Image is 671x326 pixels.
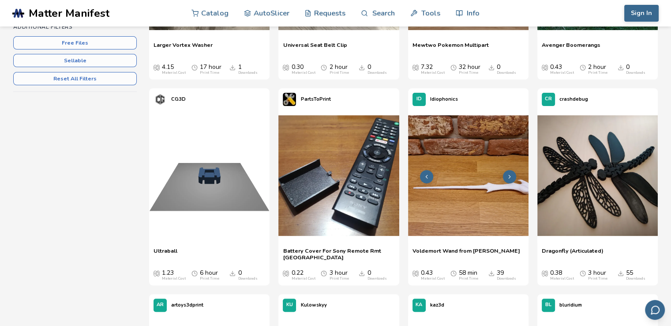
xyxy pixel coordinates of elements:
div: Print Time [459,71,478,75]
a: 1_Print_Preview [149,110,270,243]
div: Material Cost [421,71,445,75]
span: KU [286,302,293,308]
span: Average Cost [412,64,419,71]
span: Average Cost [542,64,548,71]
div: Downloads [238,71,257,75]
div: 0.43 [550,64,574,75]
img: CG3D's profile [154,93,167,106]
span: Downloads [488,64,495,71]
div: Material Cost [550,71,574,75]
img: PartsToPrint's profile [283,93,296,106]
a: Voldemort Wand from [PERSON_NAME] [412,247,520,261]
button: Free Files [13,36,137,49]
div: Print Time [200,277,219,281]
div: Print Time [588,277,607,281]
div: 6 hour [200,269,219,281]
button: Sign In [624,5,659,22]
span: BL [545,302,551,308]
a: Battery Cover For Sony Remote Rmt [GEOGRAPHIC_DATA] [283,247,394,261]
span: Average Print Time [191,64,198,71]
div: Downloads [626,71,645,75]
a: CG3D's profileCG3D [149,88,190,110]
span: CR [545,96,552,102]
div: Downloads [367,277,386,281]
div: 2 hour [329,64,349,75]
div: Material Cost [291,71,315,75]
div: 58 min [459,269,478,281]
div: Downloads [626,277,645,281]
span: Downloads [618,269,624,277]
div: Material Cost [162,71,186,75]
span: Average Cost [154,269,160,277]
p: artoys3dprint [171,300,203,310]
p: CG3D [171,95,186,104]
div: 0.38 [550,269,574,281]
p: Idiophonics [430,95,458,104]
h4: Additional Filters [13,24,137,30]
div: Print Time [588,71,607,75]
div: Material Cost [291,277,315,281]
div: 39 [497,269,516,281]
span: Downloads [488,269,495,277]
span: Average Print Time [580,64,586,71]
button: Sellable [13,54,137,67]
div: Downloads [238,277,257,281]
p: Kulowskyy [300,300,326,310]
span: Downloads [618,64,624,71]
div: 0.43 [421,269,445,281]
span: Average Cost [283,269,289,277]
a: PartsToPrint's profilePartsToPrint [278,88,335,110]
img: 1_Print_Preview [149,115,270,236]
div: 17 hour [200,64,221,75]
button: Send feedback via email [645,300,665,320]
div: 1.23 [162,269,186,281]
span: Average Cost [412,269,419,277]
div: Print Time [329,277,349,281]
div: 4.15 [162,64,186,75]
span: Downloads [359,64,365,71]
div: 0 [238,269,257,281]
span: ID [416,96,422,102]
div: Print Time [329,71,349,75]
span: Downloads [229,64,236,71]
span: Average Print Time [450,269,457,277]
span: Average Print Time [450,64,457,71]
div: Downloads [367,71,386,75]
div: 0 [367,64,386,75]
span: Average Print Time [321,269,327,277]
div: Print Time [459,277,478,281]
span: Downloads [229,269,236,277]
a: Dragonfly (Articulated) [542,247,604,261]
div: Material Cost [421,277,445,281]
div: 7.32 [421,64,445,75]
span: Average Print Time [191,269,198,277]
div: 3 hour [329,269,349,281]
span: Average Cost [154,64,160,71]
div: 0 [367,269,386,281]
div: Downloads [497,71,516,75]
div: 2 hour [588,64,607,75]
span: Avenger Boomerangs [542,42,600,55]
p: kaz3d [430,300,444,310]
span: Matter Manifest [29,7,109,19]
a: Mewtwo Pokemon Multipart [412,42,489,55]
div: 3 hour [588,269,607,281]
span: Average Print Time [580,269,586,277]
a: Larger Vortex Washer [154,42,213,55]
a: Universal Seat Belt Clip [283,42,347,55]
div: 0 [626,64,645,75]
span: Average Print Time [321,64,327,71]
span: Average Cost [283,64,289,71]
p: crashdebug [559,95,588,104]
span: KA [416,302,422,308]
div: 32 hour [459,64,480,75]
div: 55 [626,269,645,281]
a: Ultraball [154,247,177,261]
div: 0 [497,64,516,75]
div: 0.30 [291,64,315,75]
